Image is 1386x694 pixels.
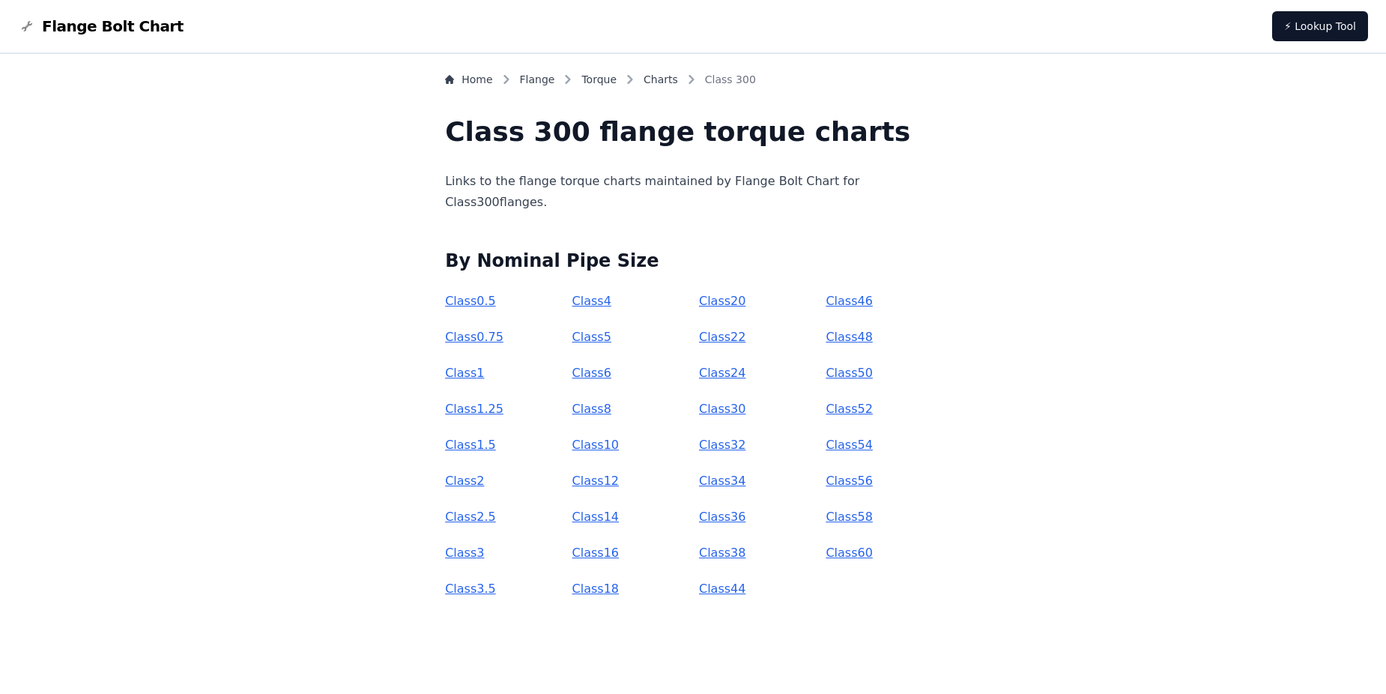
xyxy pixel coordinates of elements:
[699,510,745,524] a: Class36
[699,294,745,308] a: Class20
[826,330,872,344] a: Class48
[445,72,492,87] a: Home
[699,402,745,416] a: Class30
[699,474,745,488] a: Class34
[699,438,745,452] a: Class32
[826,294,872,308] a: Class46
[42,16,184,37] span: Flange Bolt Chart
[445,366,484,380] a: Class1
[445,582,496,596] a: Class3.5
[572,330,611,344] a: Class5
[1272,11,1368,41] a: ⚡ Lookup Tool
[699,366,745,380] a: Class24
[572,438,619,452] a: Class10
[445,72,941,93] nav: Breadcrumb
[445,402,503,416] a: Class1.25
[699,582,745,596] a: Class44
[826,438,872,452] a: Class54
[445,546,484,560] a: Class3
[572,582,619,596] a: Class18
[572,402,611,416] a: Class8
[644,72,678,87] a: Charts
[18,16,184,37] a: Flange Bolt Chart LogoFlange Bolt Chart
[445,117,941,147] h1: Class 300 flange torque charts
[445,474,484,488] a: Class2
[445,171,941,213] p: Links to the flange torque charts maintained by Flange Bolt Chart for Class 300 flanges.
[699,546,745,560] a: Class38
[18,17,36,35] img: Flange Bolt Chart Logo
[445,438,496,452] a: Class1.5
[445,330,503,344] a: Class0.75
[826,366,872,380] a: Class50
[826,474,872,488] a: Class56
[572,294,611,308] a: Class4
[445,294,496,308] a: Class0.5
[826,402,872,416] a: Class52
[520,72,555,87] a: Flange
[572,366,611,380] a: Class6
[445,249,941,273] h2: By Nominal Pipe Size
[699,330,745,344] a: Class22
[826,546,872,560] a: Class60
[445,510,496,524] a: Class2.5
[572,510,619,524] a: Class14
[581,72,617,87] a: Torque
[826,510,872,524] a: Class58
[705,72,756,87] span: Class 300
[572,546,619,560] a: Class16
[572,474,619,488] a: Class12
